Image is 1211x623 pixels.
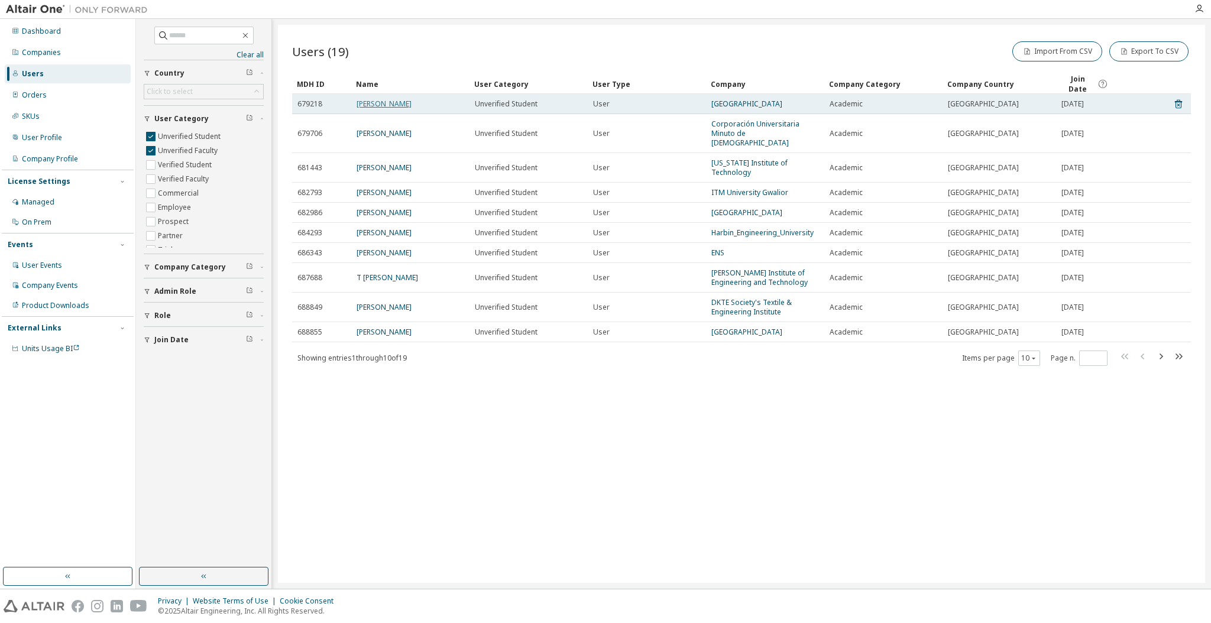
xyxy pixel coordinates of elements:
div: Website Terms of Use [193,596,280,606]
span: [DATE] [1061,228,1084,238]
span: Academic [830,129,863,138]
div: Company [711,74,820,93]
span: 682793 [297,188,322,197]
span: User [593,99,610,109]
div: User Profile [22,133,62,142]
div: Managed [22,197,54,207]
span: [GEOGRAPHIC_DATA] [948,208,1019,218]
span: [GEOGRAPHIC_DATA] [948,303,1019,312]
div: Events [8,240,33,249]
label: Commercial [158,186,201,200]
a: [US_STATE] Institute of Technology [711,158,788,177]
div: Privacy [158,596,193,606]
a: [GEOGRAPHIC_DATA] [711,327,782,337]
span: User [593,129,610,138]
a: [PERSON_NAME] Institute of Engineering and Technology [711,268,808,287]
img: youtube.svg [130,600,147,612]
div: Companies [22,48,61,57]
span: [GEOGRAPHIC_DATA] [948,99,1019,109]
span: [DATE] [1061,248,1084,258]
a: [PERSON_NAME] [357,163,412,173]
span: User [593,188,610,197]
div: On Prem [22,218,51,227]
span: Unverified Student [475,327,537,337]
span: Clear filter [246,69,253,78]
span: Join Date [1061,74,1095,94]
span: Admin Role [154,287,196,296]
div: User Events [22,261,62,270]
div: Company Profile [22,154,78,164]
a: T [PERSON_NAME] [357,272,418,283]
span: Clear filter [246,287,253,296]
span: Page n. [1051,351,1108,366]
span: Showing entries 1 through 10 of 19 [297,353,407,363]
label: Verified Student [158,158,214,172]
span: [DATE] [1061,327,1084,337]
div: Company Category [829,74,938,93]
span: [GEOGRAPHIC_DATA] [948,273,1019,283]
span: Unverified Student [475,99,537,109]
span: [GEOGRAPHIC_DATA] [948,327,1019,337]
span: [DATE] [1061,99,1084,109]
span: Clear filter [246,311,253,320]
div: Product Downloads [22,301,89,310]
span: Academic [830,273,863,283]
button: Country [144,60,264,86]
span: [DATE] [1061,188,1084,197]
span: [DATE] [1061,303,1084,312]
span: Clear filter [246,262,253,272]
button: 10 [1021,353,1037,363]
button: Company Category [144,254,264,280]
span: [GEOGRAPHIC_DATA] [948,163,1019,173]
div: Dashboard [22,27,61,36]
span: 688855 [297,327,322,337]
div: License Settings [8,177,70,186]
span: Unverified Student [475,228,537,238]
span: User [593,327,610,337]
span: User [593,228,610,238]
span: Academic [830,228,863,238]
span: Academic [830,303,863,312]
a: [PERSON_NAME] [357,187,412,197]
span: Unverified Student [475,188,537,197]
span: Join Date [154,335,189,345]
p: © 2025 Altair Engineering, Inc. All Rights Reserved. [158,606,341,616]
a: ITM University Gwalior [711,187,788,197]
span: Academic [830,208,863,218]
div: Click to select [144,85,263,99]
span: [GEOGRAPHIC_DATA] [948,188,1019,197]
a: [PERSON_NAME] [357,207,412,218]
a: [PERSON_NAME] [357,302,412,312]
span: Unverified Student [475,273,537,283]
a: DKTE Society's Textile & Engineering Institute [711,297,792,317]
a: [PERSON_NAME] [357,248,412,258]
button: User Category [144,106,264,132]
span: Unverified Student [475,129,537,138]
span: Units Usage BI [22,343,80,353]
span: Users (19) [292,43,349,60]
span: 681443 [297,163,322,173]
span: Academic [830,248,863,258]
span: User Category [154,114,209,124]
span: [GEOGRAPHIC_DATA] [948,248,1019,258]
a: Corporación Universitaria Minuto de [DEMOGRAPHIC_DATA] [711,119,799,148]
img: instagram.svg [91,600,103,612]
div: Cookie Consent [280,596,341,606]
span: Clear filter [246,335,253,345]
div: Click to select [147,87,193,96]
span: Unverified Student [475,248,537,258]
label: Unverified Student [158,129,223,144]
span: 682986 [297,208,322,218]
a: Harbin_Engineering_University [711,228,814,238]
span: Unverified Student [475,163,537,173]
button: Import From CSV [1012,41,1102,61]
span: [DATE] [1061,129,1084,138]
div: Orders [22,90,47,100]
span: Academic [830,188,863,197]
a: Clear all [144,50,264,60]
span: Role [154,311,171,320]
span: Academic [830,99,863,109]
span: [DATE] [1061,163,1084,173]
div: Company Country [947,74,1051,93]
div: Name [356,74,465,93]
